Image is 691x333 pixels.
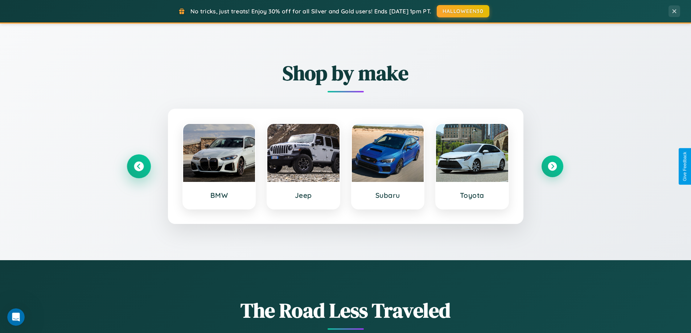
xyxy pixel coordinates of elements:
[190,191,248,200] h3: BMW
[682,152,687,181] div: Give Feedback
[128,296,563,324] h1: The Road Less Traveled
[437,5,489,17] button: HALLOWEEN30
[190,8,431,15] span: No tricks, just treats! Enjoy 30% off for all Silver and Gold users! Ends [DATE] 1pm PT.
[443,191,501,200] h3: Toyota
[128,59,563,87] h2: Shop by make
[359,191,417,200] h3: Subaru
[7,308,25,326] iframe: Intercom live chat
[275,191,332,200] h3: Jeep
